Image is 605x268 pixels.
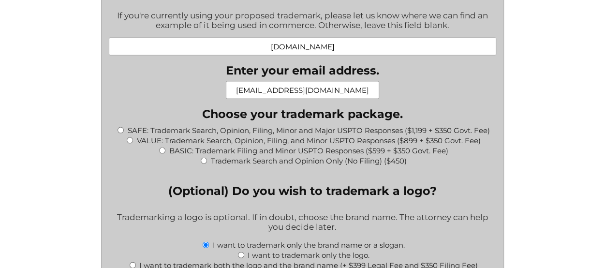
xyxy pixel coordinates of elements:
[109,4,496,38] div: If you're currently using your proposed trademark, please let us know where we can find an exampl...
[212,240,404,250] label: I want to trademark only the brand name or a slogan.
[248,251,369,260] label: I want to trademark only the logo.
[169,146,448,155] label: BASIC: Trademark Filing and Minor USPTO Responses ($599 + $350 Govt. Fee)
[109,38,496,56] input: Examples: techstuff.com, techstuff.com/shop
[202,107,403,121] legend: Choose your trademark package.
[109,206,496,239] div: Trademarking a logo is optional. If in doubt, choose the brand name. The attorney can help you de...
[226,63,379,77] label: Enter your email address.
[168,184,437,198] legend: (Optional) Do you wish to trademark a logo?
[136,136,480,145] label: VALUE: Trademark Search, Opinion, Filing, and Minor USPTO Responses ($899 + $350 Govt. Fee)
[127,126,489,135] label: SAFE: Trademark Search, Opinion, Filing, Minor and Major USPTO Responses ($1,199 + $350 Govt. Fee)
[210,156,406,165] label: Trademark Search and Opinion Only (No Filing) ($450)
